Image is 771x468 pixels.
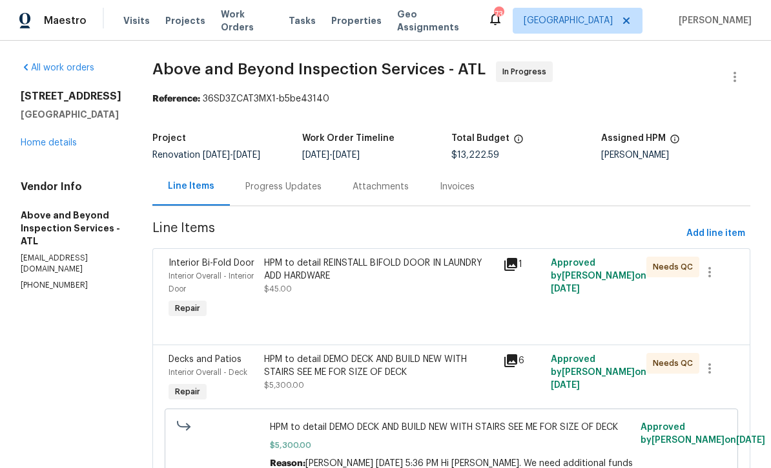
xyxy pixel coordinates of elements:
span: [DATE] [233,151,260,160]
div: Attachments [353,180,409,193]
span: Interior Overall - Deck [169,368,247,376]
span: [DATE] [203,151,230,160]
span: Interior Overall - Interior Door [169,272,254,293]
div: 6 [503,353,543,368]
span: Maestro [44,14,87,27]
span: $5,300.00 [270,439,633,452]
h5: Above and Beyond Inspection Services - ATL [21,209,121,248]
button: Add line item [681,222,750,246]
h5: Assigned HPM [601,134,666,143]
h5: Project [152,134,186,143]
h5: Total Budget [451,134,509,143]
b: Reference: [152,94,200,103]
span: [DATE] [736,436,765,445]
span: Projects [165,14,205,27]
span: [DATE] [551,381,580,390]
p: [EMAIL_ADDRESS][DOMAIN_NAME] [21,253,121,275]
span: Work Orders [221,8,273,34]
span: Renovation [152,151,260,160]
span: $45.00 [264,285,292,293]
span: Needs QC [653,261,698,273]
h5: [GEOGRAPHIC_DATA] [21,108,121,121]
span: [DATE] [551,284,580,293]
div: 1 [503,257,543,272]
span: [PERSON_NAME] [673,14,752,27]
div: 73 [494,8,503,21]
p: [PHONE_NUMBER] [21,280,121,291]
span: Needs QC [653,357,698,370]
span: Repair [170,302,205,315]
span: Tasks [289,16,316,25]
div: 36SD3ZCAT3MX1-b5be43140 [152,92,750,105]
h4: Vendor Info [21,180,121,193]
span: In Progress [502,65,551,78]
span: $5,300.00 [264,381,304,389]
span: [DATE] [302,151,329,160]
div: Invoices [440,180,475,193]
div: Progress Updates [245,180,322,193]
h5: Work Order Timeline [302,134,395,143]
div: HPM to detail REINSTALL BIFOLD DOOR IN LAUNDRY ADD HARDWARE [264,257,495,282]
span: [DATE] [333,151,360,160]
div: Line Items [168,180,214,193]
span: Approved by [PERSON_NAME] on [641,423,765,445]
span: - [302,151,360,160]
span: Repair [170,385,205,398]
span: HPM to detail DEMO DECK AND BUILD NEW WITH STAIRS SEE ME FOR SIZE OF DECK [270,421,633,434]
span: Reason: [270,459,305,468]
a: All work orders [21,63,94,72]
div: HPM to detail DEMO DECK AND BUILD NEW WITH STAIRS SEE ME FOR SIZE OF DECK [264,353,495,379]
span: The hpm assigned to this work order. [670,134,680,151]
span: Approved by [PERSON_NAME] on [551,259,646,293]
span: Approved by [PERSON_NAME] on [551,355,646,390]
span: Visits [123,14,150,27]
span: Decks and Patios [169,355,242,364]
span: The total cost of line items that have been proposed by Opendoor. This sum includes line items th... [513,134,524,151]
span: [GEOGRAPHIC_DATA] [524,14,613,27]
h2: [STREET_ADDRESS] [21,90,121,103]
span: - [203,151,260,160]
span: Geo Assignments [397,8,472,34]
span: Line Items [152,222,681,246]
span: $13,222.59 [451,151,499,160]
span: Interior Bi-Fold Door [169,259,254,268]
span: Properties [331,14,382,27]
span: Add line item [686,226,745,242]
span: Above and Beyond Inspection Services - ATL [152,61,486,77]
a: Home details [21,138,77,147]
div: [PERSON_NAME] [601,151,751,160]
